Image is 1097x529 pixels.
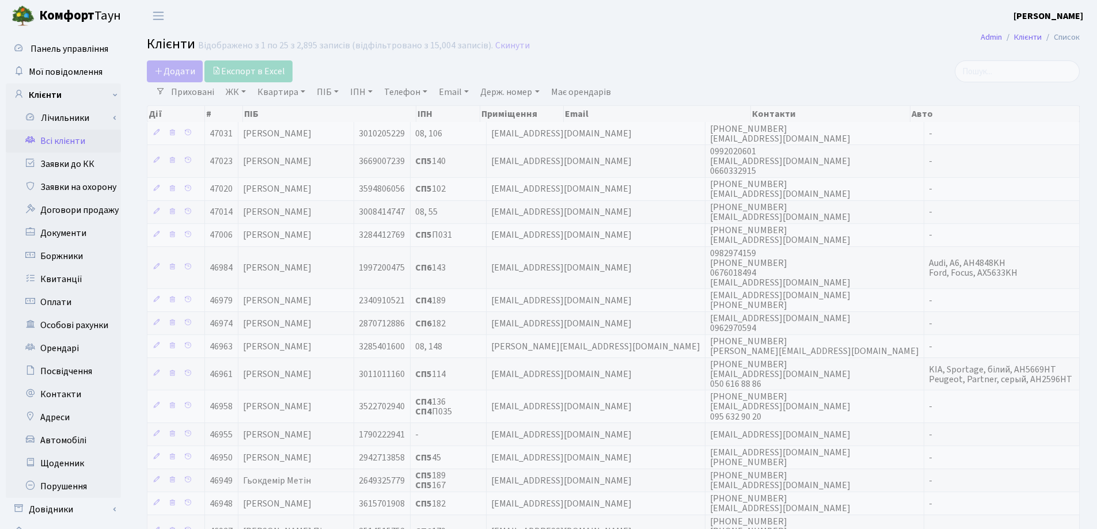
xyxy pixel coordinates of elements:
span: [EMAIL_ADDRESS][DOMAIN_NAME] [PHONE_NUMBER] [710,289,851,311]
span: 46955 [210,428,233,441]
span: 114 [415,368,446,380]
span: 0992020601 [EMAIL_ADDRESS][DOMAIN_NAME] 0660332915 [710,145,851,177]
span: - [929,127,932,140]
span: 2649325779 [359,474,405,487]
span: 1997200475 [359,261,405,274]
span: - [929,474,932,487]
span: Гьокдемір Метін [243,474,311,487]
li: Список [1042,31,1080,44]
span: [PERSON_NAME] [243,497,312,510]
a: Всі клієнти [6,130,121,153]
span: - [929,183,932,196]
b: СП5 [415,497,432,510]
a: Боржники [6,245,121,268]
span: [EMAIL_ADDRESS][DOMAIN_NAME] [491,474,632,487]
span: 3011011160 [359,368,405,380]
span: - [929,294,932,307]
span: [EMAIL_ADDRESS][DOMAIN_NAME] [491,368,632,380]
span: 46958 [210,401,233,413]
a: Панель управління [6,37,121,60]
a: Особові рахунки [6,314,121,337]
span: [EMAIL_ADDRESS][DOMAIN_NAME] [491,497,632,510]
span: [PERSON_NAME] [243,401,312,413]
a: Автомобілі [6,429,121,452]
span: [PHONE_NUMBER] [EMAIL_ADDRESS][DOMAIN_NAME] [710,492,851,515]
span: 47031 [210,127,233,140]
img: logo.png [12,5,35,28]
span: [EMAIL_ADDRESS][DOMAIN_NAME] [491,183,632,196]
span: [EMAIL_ADDRESS][DOMAIN_NAME] [PHONE_NUMBER] [710,446,851,469]
a: Адреси [6,406,121,429]
a: Мої повідомлення [6,60,121,83]
span: 46949 [210,474,233,487]
span: 2870712886 [359,317,405,330]
b: СП5 [415,155,432,168]
span: [EMAIL_ADDRESS][DOMAIN_NAME] [491,155,632,168]
span: - [929,317,932,330]
b: СП5 [415,183,432,196]
span: [PERSON_NAME] [243,127,312,140]
a: Скинути [495,40,530,51]
span: [PHONE_NUMBER] [EMAIL_ADDRESS][DOMAIN_NAME] [710,201,851,223]
span: [PERSON_NAME] [243,183,312,196]
span: 102 [415,183,446,196]
th: Контакти [751,106,910,122]
span: [PERSON_NAME] [243,317,312,330]
span: [PHONE_NUMBER] [EMAIL_ADDRESS][DOMAIN_NAME] [710,178,851,200]
span: [EMAIL_ADDRESS][DOMAIN_NAME] [491,401,632,413]
span: 46984 [210,261,233,274]
span: 08, 55 [415,206,438,219]
a: Посвідчення [6,360,121,383]
span: Клієнти [147,34,195,54]
a: Договори продажу [6,199,121,222]
th: ІПН [416,106,480,122]
span: [PERSON_NAME] [243,206,312,219]
span: 3615701908 [359,497,405,510]
span: 3669007239 [359,155,405,168]
a: Контакти [6,383,121,406]
span: 46961 [210,368,233,380]
b: СП5 [415,469,432,482]
a: [PERSON_NAME] [1014,9,1083,23]
span: 46979 [210,294,233,307]
span: [EMAIL_ADDRESS][DOMAIN_NAME] [491,229,632,242]
a: Експорт в Excel [204,60,293,82]
span: 3008414747 [359,206,405,219]
span: 3594806056 [359,183,405,196]
span: [PERSON_NAME][EMAIL_ADDRESS][DOMAIN_NAME] [491,340,700,353]
span: [PERSON_NAME] [243,428,312,441]
a: Держ. номер [476,82,544,102]
span: - [929,229,932,242]
th: # [205,106,242,122]
a: Заявки до КК [6,153,121,176]
a: ІПН [346,82,377,102]
button: Переключити навігацію [144,6,173,25]
span: 3285401600 [359,340,405,353]
a: Лічильники [13,106,121,130]
span: [EMAIL_ADDRESS][DOMAIN_NAME] 0962970594 [710,312,851,334]
a: Порушення [6,475,121,498]
th: ПІБ [243,106,417,122]
span: [PERSON_NAME] [243,340,312,353]
span: [EMAIL_ADDRESS][DOMAIN_NAME] [491,428,632,441]
a: Має орендарів [546,82,616,102]
nav: breadcrumb [963,25,1097,50]
a: Документи [6,222,121,245]
span: 08, 106 [415,127,442,140]
span: 47023 [210,155,233,168]
span: 08, 148 [415,340,442,353]
span: [PERSON_NAME] [243,229,312,242]
span: Таун [39,6,121,26]
span: 136 П035 [415,395,452,418]
span: 182 [415,497,446,510]
span: - [929,428,932,441]
span: 0982974159 [PHONE_NUMBER] 0676018494 [EMAIL_ADDRESS][DOMAIN_NAME] [710,247,851,289]
span: [EMAIL_ADDRESS][DOMAIN_NAME] [491,127,632,140]
a: Довідники [6,498,121,521]
b: СП5 [415,479,432,492]
span: [PHONE_NUMBER] [EMAIL_ADDRESS][DOMAIN_NAME] [710,123,851,145]
span: - [929,401,932,413]
span: - [929,451,932,464]
span: Audi, A6, AH4848KH Ford, Focus, AX5633KH [929,257,1018,279]
span: 3010205229 [359,127,405,140]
